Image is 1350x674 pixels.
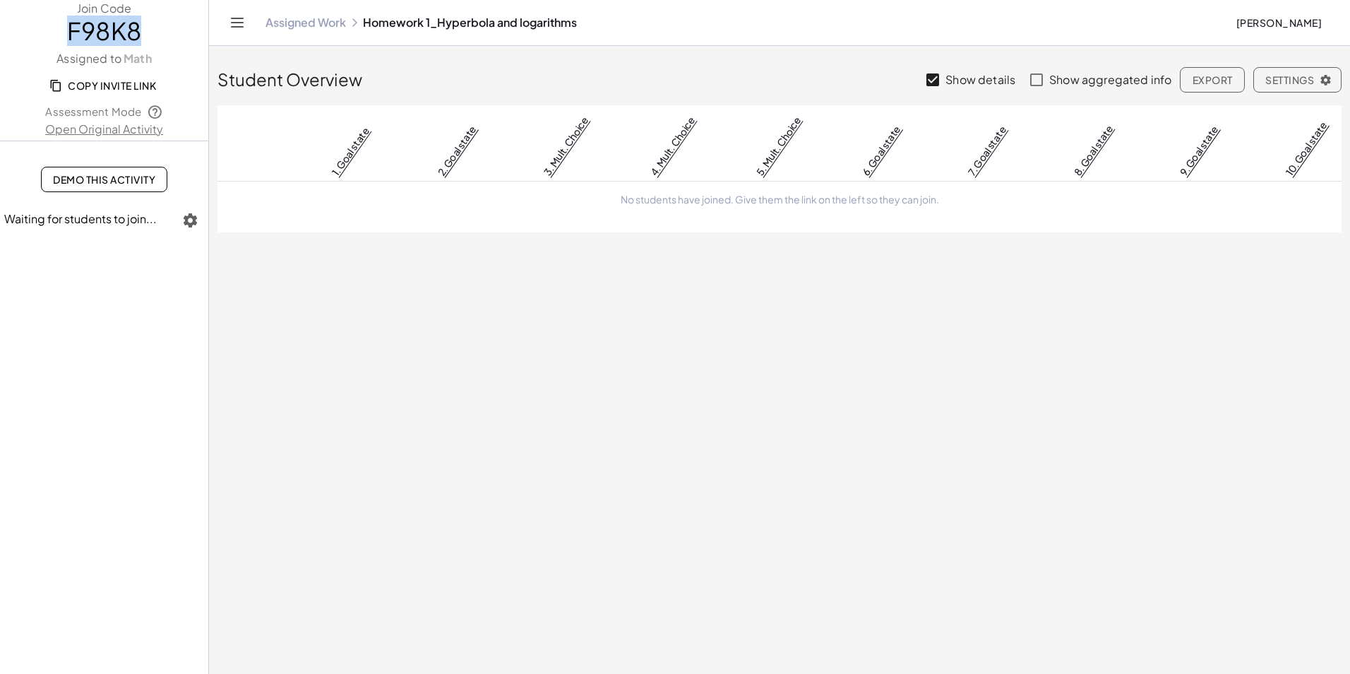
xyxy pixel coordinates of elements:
span: Demo This Activity [53,173,155,186]
a: 7. Goal state [965,123,1009,177]
a: 5. Mult. Choice [753,114,803,178]
label: Show details [945,63,1015,97]
button: Export [1180,67,1244,93]
span: Settings [1265,73,1330,86]
a: Demo This Activity [41,167,167,192]
a: 2. Goal state [435,123,479,178]
a: 9. Goal state [1177,123,1221,178]
button: Settings [1253,67,1342,93]
a: Assigned Work [265,16,346,30]
label: Show aggregated info [1049,63,1171,97]
span: Waiting for students to join... [4,211,157,226]
a: Math [121,51,152,67]
button: Copy Invite Link [41,73,167,98]
span: Copy Invite Link [52,79,156,92]
a: 8. Goal state [1071,122,1116,178]
a: 3. Mult. Choice [541,114,591,178]
span: Export [1192,73,1232,86]
div: Student Overview [217,46,1342,97]
a: 10. Goal state [1283,119,1330,178]
td: No students have joined. Give them the link on the left so they can join. [217,182,1342,218]
label: Assigned to [56,51,151,67]
a: 6. Goal state [859,123,903,178]
a: 1. Goal state [329,124,372,178]
a: 4. Mult. Choice [647,114,697,178]
span: [PERSON_NAME] [1236,16,1322,29]
button: [PERSON_NAME] [1224,10,1333,35]
button: Toggle navigation [226,11,249,34]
